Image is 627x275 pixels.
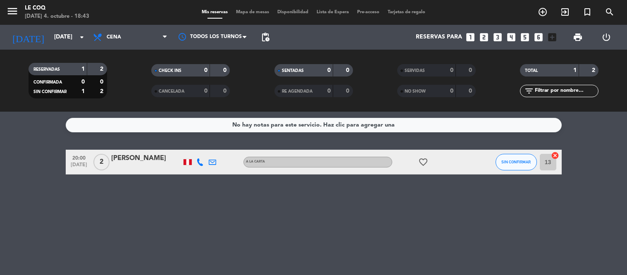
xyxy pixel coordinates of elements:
span: SIN CONFIRMAR [501,160,531,164]
i: looks_4 [506,32,517,43]
span: TOTAL [525,69,538,73]
strong: 0 [346,88,351,94]
div: No hay notas para este servicio. Haz clic para agregar una [232,120,395,130]
strong: 1 [81,88,85,94]
strong: 0 [223,67,228,73]
button: SIN CONFIRMAR [496,154,537,170]
i: [DATE] [6,28,50,46]
i: power_settings_new [601,32,611,42]
span: Mapa de mesas [232,10,273,14]
strong: 0 [327,67,331,73]
i: search [605,7,615,17]
div: Le Coq [25,4,89,12]
span: A la carta [246,160,265,163]
strong: 0 [223,88,228,94]
span: Cena [107,34,121,40]
strong: 0 [204,67,207,73]
span: 20:00 [69,153,89,162]
span: [DATE] [69,162,89,172]
span: SERVIDAS [405,69,425,73]
strong: 2 [100,66,105,72]
i: menu [6,5,19,17]
i: filter_list [524,86,534,96]
i: exit_to_app [560,7,570,17]
strong: 1 [81,66,85,72]
i: favorite_border [418,157,428,167]
span: SIN CONFIRMAR [33,90,67,94]
strong: 0 [204,88,207,94]
span: Disponibilidad [273,10,312,14]
strong: 0 [450,88,453,94]
span: CHECK INS [159,69,181,73]
i: add_box [547,32,558,43]
button: menu [6,5,19,20]
span: Mis reservas [198,10,232,14]
strong: 0 [100,79,105,85]
span: Tarjetas de regalo [384,10,429,14]
i: add_circle_outline [538,7,548,17]
div: LOG OUT [592,25,621,50]
span: RESERVADAS [33,67,60,72]
i: arrow_drop_down [77,32,87,42]
span: Pre-acceso [353,10,384,14]
i: looks_one [465,32,476,43]
span: NO SHOW [405,89,426,93]
strong: 0 [327,88,331,94]
span: pending_actions [260,32,270,42]
i: looks_6 [533,32,544,43]
i: cancel [551,151,559,160]
span: RE AGENDADA [282,89,312,93]
span: Reservas para [416,34,462,41]
span: CONFIRMADA [33,80,62,84]
strong: 0 [450,67,453,73]
div: [DATE] 4. octubre - 18:43 [25,12,89,21]
strong: 0 [81,79,85,85]
span: 2 [93,154,110,170]
i: looks_5 [520,32,530,43]
strong: 0 [469,88,474,94]
div: [PERSON_NAME] [111,153,181,164]
i: looks_3 [492,32,503,43]
i: turned_in_not [582,7,592,17]
strong: 0 [346,67,351,73]
span: SENTADAS [282,69,304,73]
strong: 2 [100,88,105,94]
input: Filtrar por nombre... [534,86,598,96]
strong: 1 [573,67,577,73]
span: CANCELADA [159,89,184,93]
strong: 0 [469,67,474,73]
span: print [573,32,583,42]
strong: 2 [592,67,597,73]
i: looks_two [479,32,489,43]
span: Lista de Espera [312,10,353,14]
